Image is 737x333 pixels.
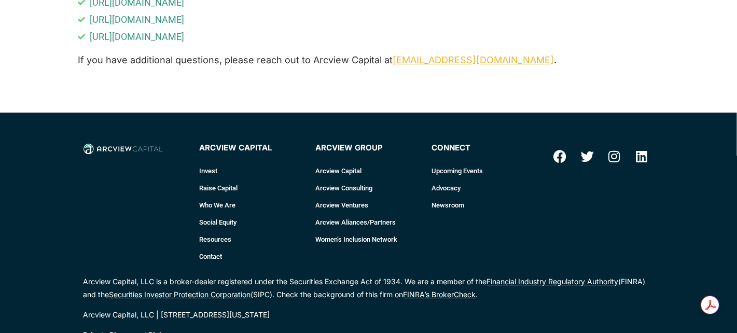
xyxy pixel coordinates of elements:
[200,162,305,179] a: Invest
[316,144,422,152] h4: Arcview Group
[487,277,619,286] a: Financial Industry Regulatory Authority
[432,144,538,152] h4: connect
[84,275,654,301] p: Arcview Capital, LLC is a broker-dealer registered under the Securities Exchange Act of 1934. We ...
[432,179,538,197] a: Advocacy
[404,290,476,299] a: FINRA’s BrokerCheck
[316,214,422,231] a: Arcview Aliances/Partners
[316,179,422,197] a: Arcview Consulting
[316,197,422,214] a: Arcview Ventures
[78,32,659,41] a: [URL][DOMAIN_NAME]
[200,231,305,248] a: Resources
[84,311,654,318] div: Arcview Capital, LLC | [STREET_ADDRESS][US_STATE]
[200,214,305,231] a: Social Equity
[78,15,659,24] a: [URL][DOMAIN_NAME]
[316,231,422,248] a: Women’s Inclusion Network
[109,290,251,299] a: Securities Investor Protection Corporation
[316,162,422,179] a: Arcview Capital
[393,54,554,65] a: [EMAIL_ADDRESS][DOMAIN_NAME]
[87,32,184,41] span: [URL][DOMAIN_NAME]
[432,197,538,214] a: Newsroom
[200,197,305,214] a: Who We Are
[87,15,184,24] span: [URL][DOMAIN_NAME]
[78,52,659,68] p: If you have additional questions, please reach out to Arcview Capital at .
[200,248,305,265] a: Contact
[200,179,305,197] a: Raise Capital
[200,144,305,152] h4: Arcview Capital
[432,162,538,179] a: Upcoming Events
